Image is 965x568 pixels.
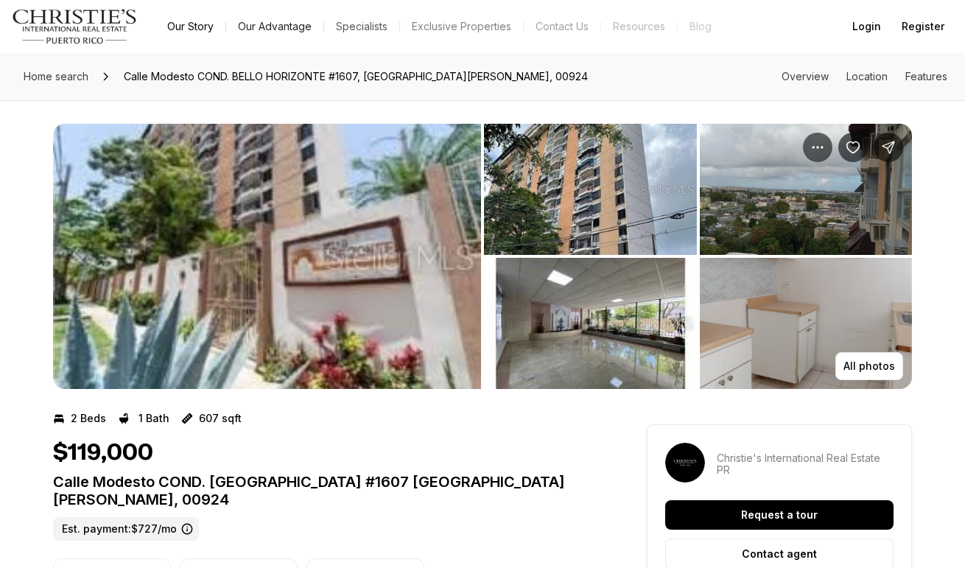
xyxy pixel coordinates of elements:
button: View image gallery [53,124,481,389]
span: Home search [24,70,88,83]
a: Resources [601,16,677,37]
button: Request a tour [665,500,894,530]
button: Save Property: Calle Modesto COND. BELLO HORIZONTE #1607 [838,133,868,162]
p: Calle Modesto COND. [GEOGRAPHIC_DATA] #1607 [GEOGRAPHIC_DATA][PERSON_NAME], 00924 [53,473,594,508]
button: Login [843,12,890,41]
button: Contact Us [524,16,600,37]
button: View image gallery [700,124,913,255]
p: Request a tour [741,509,818,521]
p: 2 Beds [71,413,106,424]
div: Listing Photos [53,124,912,389]
li: 2 of 4 [484,124,912,389]
li: 1 of 4 [53,124,481,389]
a: Skip to: Location [846,70,888,83]
label: Est. payment: $727/mo [53,517,199,541]
a: Our Advantage [226,16,323,37]
button: View image gallery [484,124,697,255]
button: Share Property: Calle Modesto COND. BELLO HORIZONTE #1607 [874,133,903,162]
p: Christie's International Real Estate PR [717,452,894,476]
nav: Page section menu [782,71,947,83]
button: Register [893,12,953,41]
p: All photos [843,360,895,372]
span: Register [902,21,944,32]
h1: $119,000 [53,439,153,467]
a: Blog [678,16,723,37]
a: Home search [18,65,94,88]
button: View image gallery [700,258,913,389]
a: Specialists [324,16,399,37]
span: Calle Modesto COND. BELLO HORIZONTE #1607, [GEOGRAPHIC_DATA][PERSON_NAME], 00924 [118,65,594,88]
a: Skip to: Features [905,70,947,83]
img: logo [12,9,138,44]
button: Property options [803,133,832,162]
p: 607 sqft [199,413,242,424]
button: All photos [835,352,903,380]
a: Our Story [155,16,225,37]
a: Exclusive Properties [400,16,523,37]
p: Contact agent [742,548,817,560]
span: Login [852,21,881,32]
p: 1 Bath [138,413,169,424]
a: Skip to: Overview [782,70,829,83]
button: View image gallery [484,258,697,389]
